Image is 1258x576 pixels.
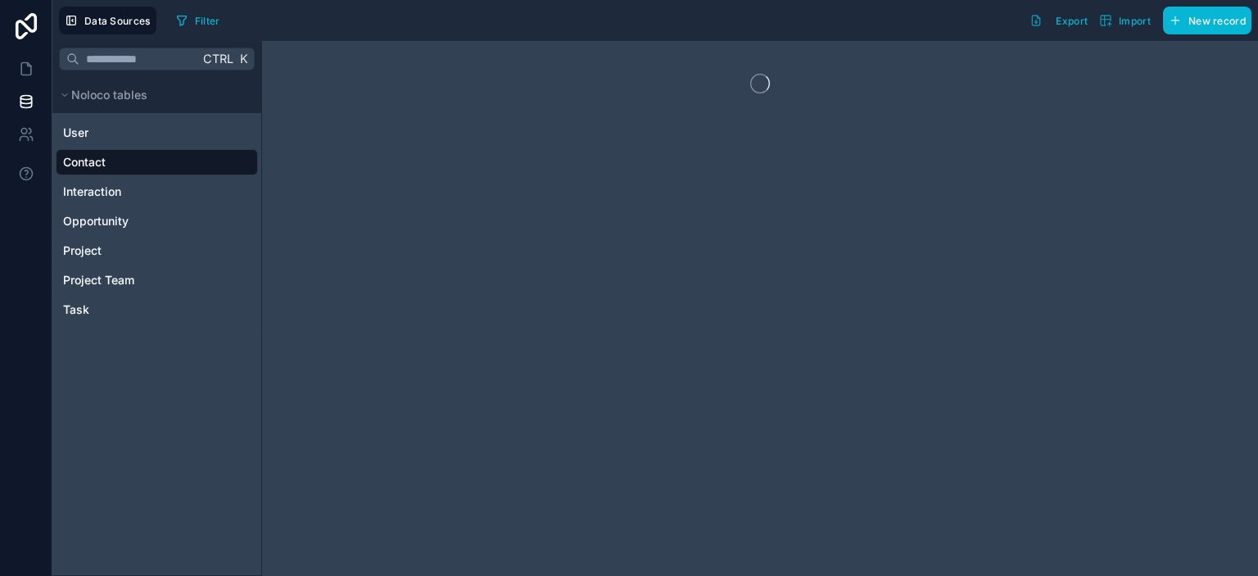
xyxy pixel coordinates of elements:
span: Data Sources [84,15,151,27]
span: Filter [195,15,220,27]
button: Import [1093,7,1156,34]
span: Export [1056,15,1088,27]
button: Data Sources [59,7,156,34]
button: Filter [170,8,226,33]
span: K [238,53,249,65]
span: Ctrl [201,48,235,69]
a: New record [1156,7,1251,34]
span: Import [1119,15,1151,27]
button: Export [1024,7,1093,34]
span: New record [1188,15,1246,27]
button: New record [1163,7,1251,34]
